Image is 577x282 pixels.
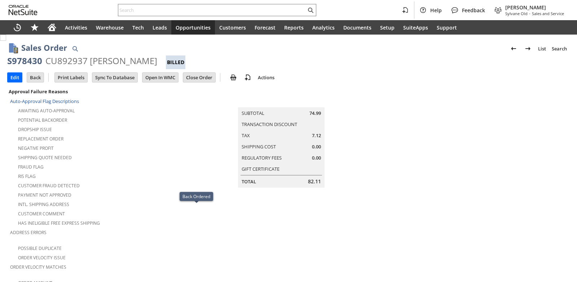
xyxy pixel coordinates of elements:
svg: Search [306,6,315,14]
input: Open In WMC [142,73,178,82]
a: Shipping Cost [242,143,276,150]
a: Subtotal [242,110,264,116]
a: Gift Certificate [242,166,279,172]
svg: Shortcuts [30,23,39,32]
a: Replacement Order [18,136,63,142]
svg: Home [48,23,56,32]
a: Shipping Quote Needed [18,155,72,161]
a: Order Velocity Matches [10,264,66,270]
input: Print Labels [55,73,87,82]
span: [PERSON_NAME] [505,4,564,11]
span: 74.99 [309,110,321,117]
div: S978430 [7,55,42,67]
span: Sylvane Old [505,11,528,16]
a: Recent Records [9,20,26,35]
a: Address Errors [10,229,47,236]
a: Order Velocity Issue [18,255,66,261]
div: Approval Failure Reasons [7,87,192,96]
span: 82.11 [308,178,321,185]
a: Fraud Flag [18,164,44,170]
a: Total [242,178,256,185]
div: Shortcuts [26,20,43,35]
a: RIS flag [18,173,36,179]
a: SuiteApps [399,20,432,35]
a: Setup [376,20,399,35]
caption: Summary [238,96,325,107]
a: Possible Duplicate [18,245,62,251]
a: Intl. Shipping Address [18,201,69,207]
a: Leads [148,20,171,35]
span: Setup [380,24,395,31]
a: Tech [128,20,148,35]
a: Opportunities [171,20,215,35]
span: SuiteApps [403,24,428,31]
span: Reports [284,24,304,31]
a: Transaction Discount [242,121,297,127]
span: Customers [219,24,246,31]
span: 7.12 [312,132,321,139]
a: List [535,43,549,54]
span: Documents [343,24,371,31]
span: Help [430,7,442,14]
img: Previous [509,44,518,53]
span: Warehouse [96,24,124,31]
h1: Sales Order [21,42,67,54]
input: Close Order [183,73,215,82]
img: Quick Find [71,44,79,53]
a: Auto-Approval Flag Descriptions [10,98,79,104]
span: Support [437,24,457,31]
a: Support [432,20,461,35]
a: Analytics [308,20,339,35]
a: Potential Backorder [18,117,67,123]
span: Sales and Service [532,11,564,16]
input: Edit [8,73,22,82]
a: Regulatory Fees [242,155,282,161]
a: Awaiting Auto-Approval [18,108,75,114]
a: Negative Profit [18,145,54,151]
a: Dropship Issue [18,126,52,133]
span: Forecast [255,24,276,31]
span: Analytics [312,24,335,31]
input: Back [27,73,44,82]
span: Feedback [462,7,485,14]
img: add-record.svg [243,73,252,82]
a: Customer Comment [18,211,65,217]
input: Search [118,6,306,14]
a: Tax [242,132,250,139]
a: Forecast [250,20,280,35]
img: Next [524,44,532,53]
img: print.svg [229,73,238,82]
span: 0.00 [312,143,321,150]
a: Customers [215,20,250,35]
a: Warehouse [92,20,128,35]
a: Home [43,20,61,35]
span: Leads [153,24,167,31]
div: Back Ordered [182,193,210,200]
a: Actions [255,74,277,81]
div: CU892937 [PERSON_NAME] [45,55,157,67]
span: Activities [65,24,87,31]
span: Tech [132,24,144,31]
span: Opportunities [176,24,211,31]
a: Customer Fraud Detected [18,183,80,189]
div: Billed [166,55,185,69]
a: Has Ineligible Free Express Shipping [18,220,100,226]
svg: logo [9,5,38,15]
span: 0.00 [312,155,321,161]
svg: Recent Records [13,23,22,32]
a: Activities [61,20,92,35]
input: Sync To Database [92,73,137,82]
a: Documents [339,20,376,35]
a: Search [549,43,570,54]
a: Reports [280,20,308,35]
span: - [529,11,530,16]
a: Payment not approved [18,192,71,198]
